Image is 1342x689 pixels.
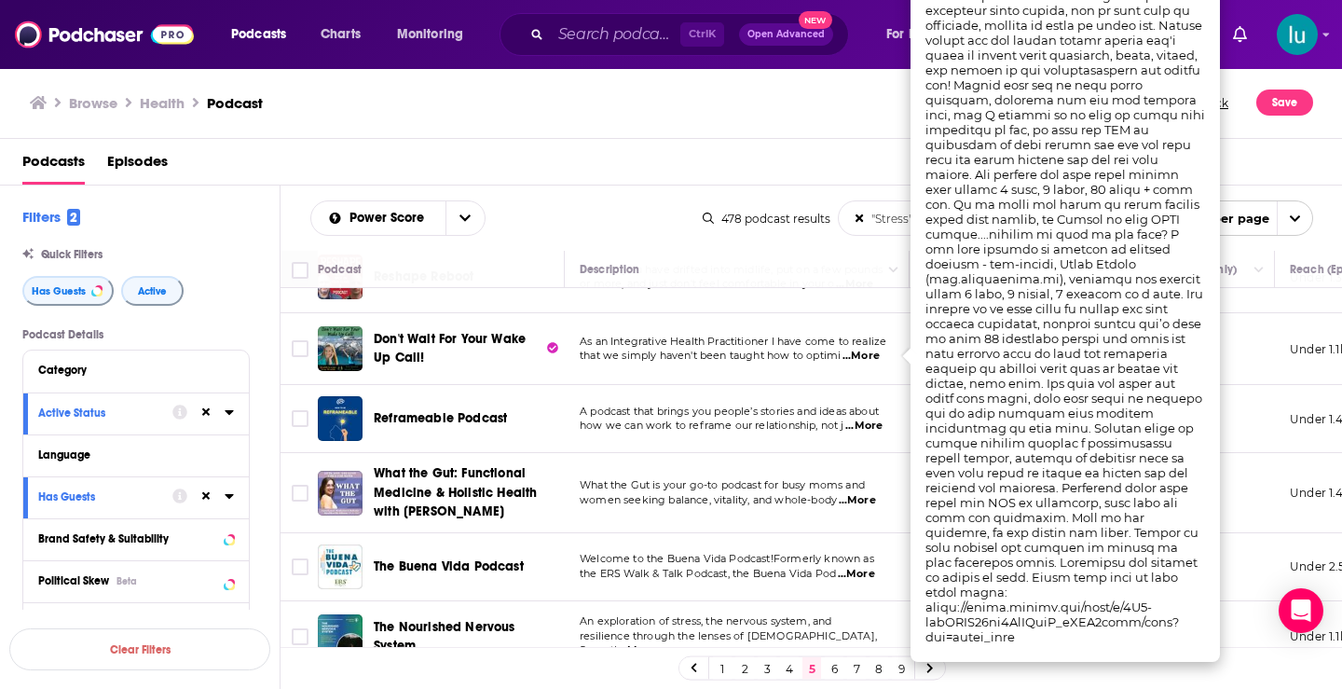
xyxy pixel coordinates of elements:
[374,558,524,574] span: The Buena Vida Podcast
[580,614,831,627] span: An exploration of stress, the nervous system, and
[580,629,877,657] span: resilience through the lenses of [DEMOGRAPHIC_DATA], Somati
[758,657,776,680] a: 3
[318,326,363,371] img: Don't Wait For Your Wake Up Call!
[321,21,361,48] span: Charts
[1183,204,1269,233] span: 25 per page
[580,493,837,506] span: women seeking balance, vitality, and whole-body
[318,396,363,441] img: Reframeable Podcast
[713,657,732,680] a: 1
[38,443,234,466] button: Language
[580,405,879,418] span: A podcast that brings you people’s stories and ideas about
[445,201,485,235] button: open menu
[374,618,558,655] a: The Nourished Nervous System
[67,209,80,226] span: 2
[38,358,234,381] button: Category
[308,20,372,49] a: Charts
[1248,259,1270,282] button: Column Actions
[292,558,308,575] span: Toggle select row
[318,471,363,516] img: What the Gut: Functional Medicine & Holistic Health with Allison
[310,200,486,236] h2: Choose List sort
[1256,90,1313,116] button: Save
[218,20,310,49] button: open menu
[374,331,526,365] span: Don't Wait For Your Wake Up Call!
[32,286,86,296] span: Has Guests
[140,94,185,112] h1: Health
[374,465,537,518] span: What the Gut: Functional Medicine & Holistic Health with [PERSON_NAME]
[318,544,363,589] img: The Buena Vida Podcast
[580,419,844,432] span: how we can work to reframe our relationship, not j
[292,340,308,357] span: Toggle select row
[292,628,308,645] span: Toggle select row
[138,286,167,296] span: Active
[839,493,876,508] span: ...More
[374,619,515,654] span: The Nourished Nervous System
[580,567,836,580] span: the ERS Walk & Talk Podcast, the Buena Vida Pod
[870,657,888,680] a: 8
[580,335,886,348] span: As an Integrative Health Practitioner I have come to realize
[15,17,194,52] img: Podchaser - Follow, Share and Rate Podcasts
[207,94,263,112] h3: Podcast
[38,574,109,587] span: Political Skew
[38,364,222,377] div: Category
[847,657,866,680] a: 7
[38,490,160,503] div: Has Guests
[1226,19,1254,50] a: Show notifications dropdown
[9,628,270,670] button: Clear Filters
[551,20,680,49] input: Search podcasts, credits, & more...
[1277,14,1318,55] img: User Profile
[107,146,168,185] a: Episodes
[38,407,160,420] div: Active Status
[842,349,880,364] span: ...More
[38,485,172,508] button: Has Guests
[374,409,507,428] a: Reframeable Podcast
[384,20,487,49] button: open menu
[116,575,137,587] div: Beta
[292,485,308,502] span: Toggle select row
[780,657,799,680] a: 4
[580,478,865,491] span: What the Gut is your go-to podcast for busy moms and
[1279,588,1323,633] div: Open Intercom Messenger
[580,552,874,565] span: Welcome to the Buena Vida Podcast!Formerly known as
[374,410,507,426] span: Reframeable Podcast
[38,532,218,545] div: Brand Safety & Suitability
[517,13,867,56] div: Search podcasts, credits, & more...
[825,657,843,680] a: 6
[318,258,362,281] div: Podcast
[22,328,250,341] p: Podcast Details
[1277,14,1318,55] button: Show profile menu
[838,567,875,582] span: ...More
[873,20,983,49] button: open menu
[892,657,911,680] a: 9
[41,248,103,261] span: Quick Filters
[318,614,363,659] img: The Nourished Nervous System
[886,21,960,48] span: For Business
[22,146,85,185] span: Podcasts
[799,11,832,29] span: New
[747,30,825,39] span: Open Advanced
[231,21,286,48] span: Podcasts
[38,448,222,462] div: Language
[580,349,841,362] span: that we simply haven't been taught how to optimi
[619,643,656,658] span: ...More
[374,558,524,576] a: The Buena Vida Podcast
[703,212,830,226] div: 478 podcast results
[580,258,639,281] div: Description
[845,419,883,434] span: ...More
[292,410,308,427] span: Toggle select row
[22,276,114,306] button: Has Guests
[38,569,234,592] button: Political SkewBeta
[349,212,431,225] span: Power Score
[38,527,234,550] a: Brand Safety & Suitability
[22,208,80,226] h2: Filters
[69,94,117,112] h3: Browse
[121,276,184,306] button: Active
[735,657,754,680] a: 2
[374,464,558,520] a: What the Gut: Functional Medicine & Holistic Health with [PERSON_NAME]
